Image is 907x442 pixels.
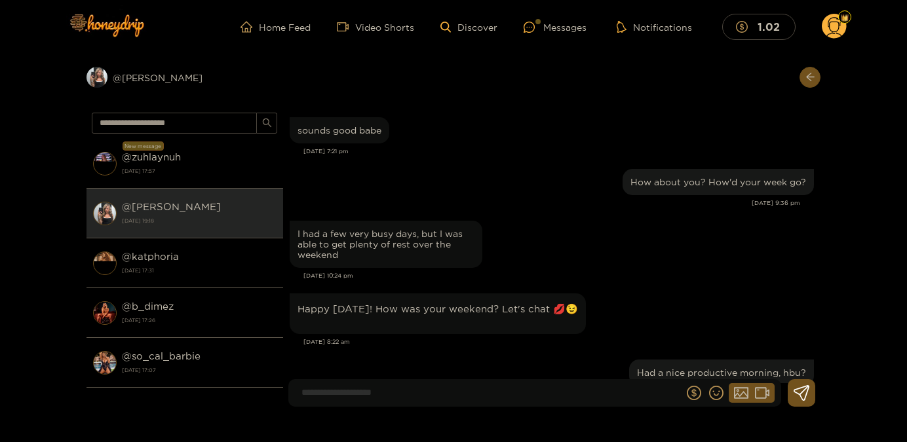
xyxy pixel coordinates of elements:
[756,20,782,33] mark: 1.02
[122,251,179,262] strong: @ katphoria
[303,147,814,156] div: [DATE] 7:21 pm
[290,293,586,334] div: Sep. 29, 8:22 am
[755,386,769,400] span: video-camera
[241,21,259,33] span: home
[303,337,814,346] div: [DATE] 8:22 am
[303,271,814,280] div: [DATE] 10:24 pm
[841,14,849,22] img: Fan Level
[93,202,117,225] img: conversation
[687,386,701,400] span: dollar
[87,67,283,88] div: @[PERSON_NAME]
[122,201,221,212] strong: @ [PERSON_NAME]
[337,21,414,33] a: Video Shorts
[122,364,277,376] strong: [DATE] 17:07
[613,20,696,33] button: Notifications
[256,113,277,134] button: search
[122,165,277,177] strong: [DATE] 17:57
[93,251,117,275] img: conversation
[800,67,820,88] button: arrow-left
[637,367,806,378] div: Had a nice productive morning, hbu?
[262,118,272,129] span: search
[122,314,277,326] strong: [DATE] 17:26
[298,229,474,260] div: I had a few very busy days, but I was able to get plenty of rest over the weekend
[736,21,754,33] span: dollar
[241,21,311,33] a: Home Feed
[524,20,587,35] div: Messages
[122,265,277,276] strong: [DATE] 17:31
[298,125,381,136] div: sounds good babe
[623,169,814,195] div: Sep. 28, 9:36 pm
[122,151,181,162] strong: @ zuhlaynuh
[93,351,117,375] img: conversation
[684,383,704,403] button: dollar
[630,177,806,187] div: How about you? How'd your week go?
[122,350,201,361] strong: @ so_cal_barbie
[122,215,277,227] strong: [DATE] 19:18
[93,152,117,175] img: conversation
[337,21,355,33] span: video-camera
[290,198,800,208] div: [DATE] 9:36 pm
[805,72,815,83] span: arrow-left
[729,383,775,403] button: picturevideo-camera
[123,141,164,151] div: New message
[290,117,389,143] div: Sep. 28, 7:21 pm
[440,22,497,33] a: Discover
[734,386,748,400] span: picture
[93,301,117,325] img: conversation
[722,14,796,39] button: 1.02
[298,301,578,316] p: Happy [DATE]! How was your weekend? Let's chat 💋😉
[122,301,174,312] strong: @ b_dimez
[290,221,482,268] div: Sep. 28, 10:24 pm
[629,359,814,386] div: Sep. 29, 11:19 am
[709,386,724,400] span: smile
